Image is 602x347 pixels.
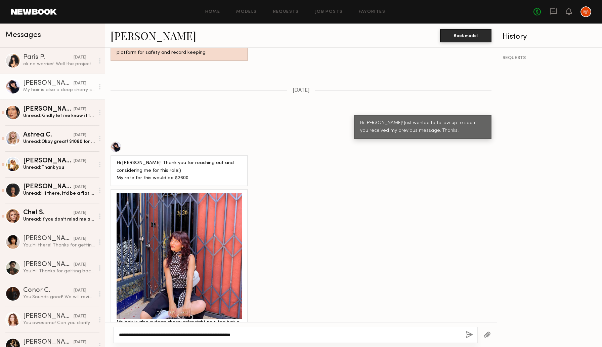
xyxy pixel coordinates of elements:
a: Requests [273,10,299,14]
div: [PERSON_NAME] [23,313,74,320]
div: Hi [PERSON_NAME]! Just wanted to follow up to see if you received my previous message. Thanks! [360,119,485,135]
div: Unread: Kindly let me know if the client wishes to go over the conditions! [23,113,95,119]
div: Unread: Thank you [23,164,95,171]
div: [DATE] [74,158,86,164]
a: [PERSON_NAME] [111,28,196,43]
div: [PERSON_NAME] [23,184,74,190]
div: [PERSON_NAME] [23,261,74,268]
div: [DATE] [74,262,86,268]
div: Unread: Hi there, it’d be a flat fee of $200 for the travel days [23,190,95,197]
a: Job Posts [315,10,343,14]
div: Unread: If you don’t mind me asking, what is your budget for this project? If I am still able to ... [23,216,95,223]
div: [PERSON_NAME] [23,235,74,242]
div: You: awesome! Can you clarify what you mean by "What are you working with" Thanks! [23,320,95,326]
div: You: Sounds good! We will review and get back to you! [23,294,95,300]
div: [DATE] [74,132,86,139]
div: [DATE] [74,339,86,346]
div: [DATE] [74,210,86,216]
div: [DATE] [74,236,86,242]
div: Unread: Okay great! $1080 for a 7 hr day, $1,200 for a for a full 8. Thank you! [23,139,95,145]
div: [DATE] [74,80,86,87]
div: You: Hi! Thanks for getting back to me, can you confirm what your travel day rate would be? Thanks! [23,268,95,274]
div: REQUESTS [503,56,597,61]
div: [DATE] [74,313,86,320]
div: [DATE] [74,54,86,61]
div: [PERSON_NAME] [23,80,74,87]
div: [DATE] [74,106,86,113]
div: My hair is also a deep cherry color right now too just a heads up so your client knows:) [117,319,242,334]
a: Favorites [359,10,385,14]
div: My hair is also a deep cherry color right now too just a heads up so your client knows:) [23,87,95,93]
a: Home [205,10,220,14]
div: [PERSON_NAME] [23,339,74,346]
div: Paris P. [23,54,74,61]
span: Messages [5,31,41,39]
div: Chel S. [23,209,74,216]
div: You: Hi there! Thanks for getting back to me! I'll follow up with the client and keep you posted,... [23,242,95,248]
div: [PERSON_NAME] [23,106,74,113]
button: Book model [440,29,491,42]
div: Astrea C. [23,132,74,139]
a: Book model [440,32,491,38]
span: [DATE] [293,88,310,93]
div: Hi [PERSON_NAME]! Thank you for reaching out and considering me for this role:) My rate for this ... [117,159,242,183]
div: History [503,33,597,41]
div: ok no worries! Well the project sounds fantastic, I love visiting winery’s and would love to be p... [23,61,95,67]
a: Models [236,10,257,14]
div: [PERSON_NAME] [23,158,74,164]
div: Conor C. [23,287,74,294]
div: [DATE] [74,184,86,190]
div: [DATE] [74,287,86,294]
